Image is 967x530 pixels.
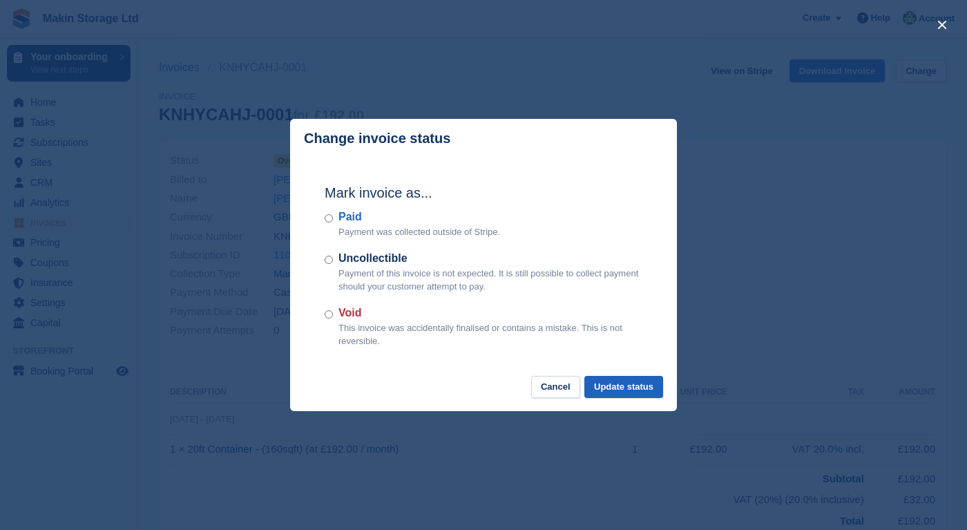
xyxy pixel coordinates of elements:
[325,182,642,203] h2: Mark invoice as...
[338,305,642,321] label: Void
[531,376,580,399] button: Cancel
[338,250,642,267] label: Uncollectible
[584,376,663,399] button: Update status
[338,321,642,348] p: This invoice was accidentally finalised or contains a mistake. This is not reversible.
[931,14,953,36] button: close
[338,225,500,239] p: Payment was collected outside of Stripe.
[304,131,450,146] p: Change invoice status
[338,209,500,225] label: Paid
[338,267,642,294] p: Payment of this invoice is not expected. It is still possible to collect payment should your cust...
